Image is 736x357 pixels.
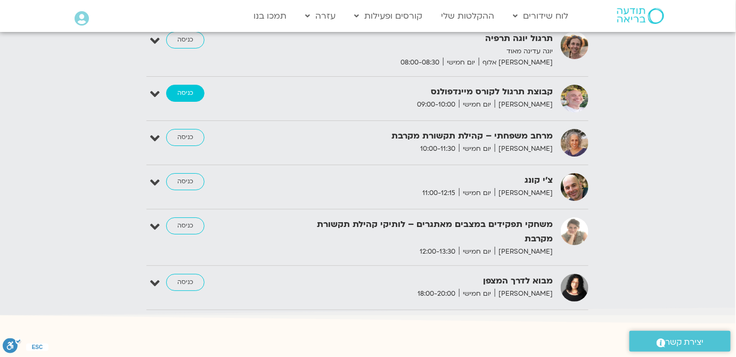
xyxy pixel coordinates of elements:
p: יוגה עדינה מאוד [292,46,553,57]
a: כניסה [166,274,205,291]
span: [PERSON_NAME] [495,288,553,299]
span: [PERSON_NAME] אלוף [479,57,553,68]
strong: משחקי תפקידים במצבים מאתגרים – לותיקי קהילת תקשורת מקרבת [292,217,553,246]
span: [PERSON_NAME] [495,143,553,155]
span: 11:00-12:15 [419,188,459,199]
a: קורסים ופעילות [349,6,428,26]
a: כניסה [166,129,205,146]
span: 12:00-13:30 [416,246,459,257]
a: כניסה [166,173,205,190]
span: 18:00-20:00 [414,288,459,299]
a: יצירת קשר [629,331,731,352]
a: ההקלטות שלי [436,6,500,26]
span: [PERSON_NAME] [495,246,553,257]
strong: קבוצת תרגול לקורס מיינדפולנס [292,85,553,99]
span: [PERSON_NAME] [495,99,553,110]
span: יום חמישי [459,288,495,299]
a: לוח שידורים [508,6,574,26]
span: [PERSON_NAME] [495,188,553,199]
a: כניסה [166,217,205,234]
span: 08:00-08:30 [397,57,443,68]
span: יום חמישי [459,246,495,257]
strong: מרחב משפחתי – קהילת תקשורת מקרבת [292,129,553,143]
span: 09:00-10:00 [413,99,459,110]
a: כניסה [166,85,205,102]
a: עזרה [300,6,341,26]
span: יום חמישי [459,99,495,110]
strong: צ'י קונג [292,173,553,188]
strong: מבוא לדרך המצפן [292,274,553,288]
span: 10:00-11:30 [416,143,459,155]
a: כניסה [166,31,205,48]
span: יום חמישי [459,188,495,199]
span: יום חמישי [443,57,479,68]
span: יום חמישי [459,143,495,155]
a: תמכו בנו [249,6,292,26]
strong: תרגול יוגה תרפיה [292,31,553,46]
img: תודעה בריאה [617,8,664,24]
span: יצירת קשר [666,335,704,350]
